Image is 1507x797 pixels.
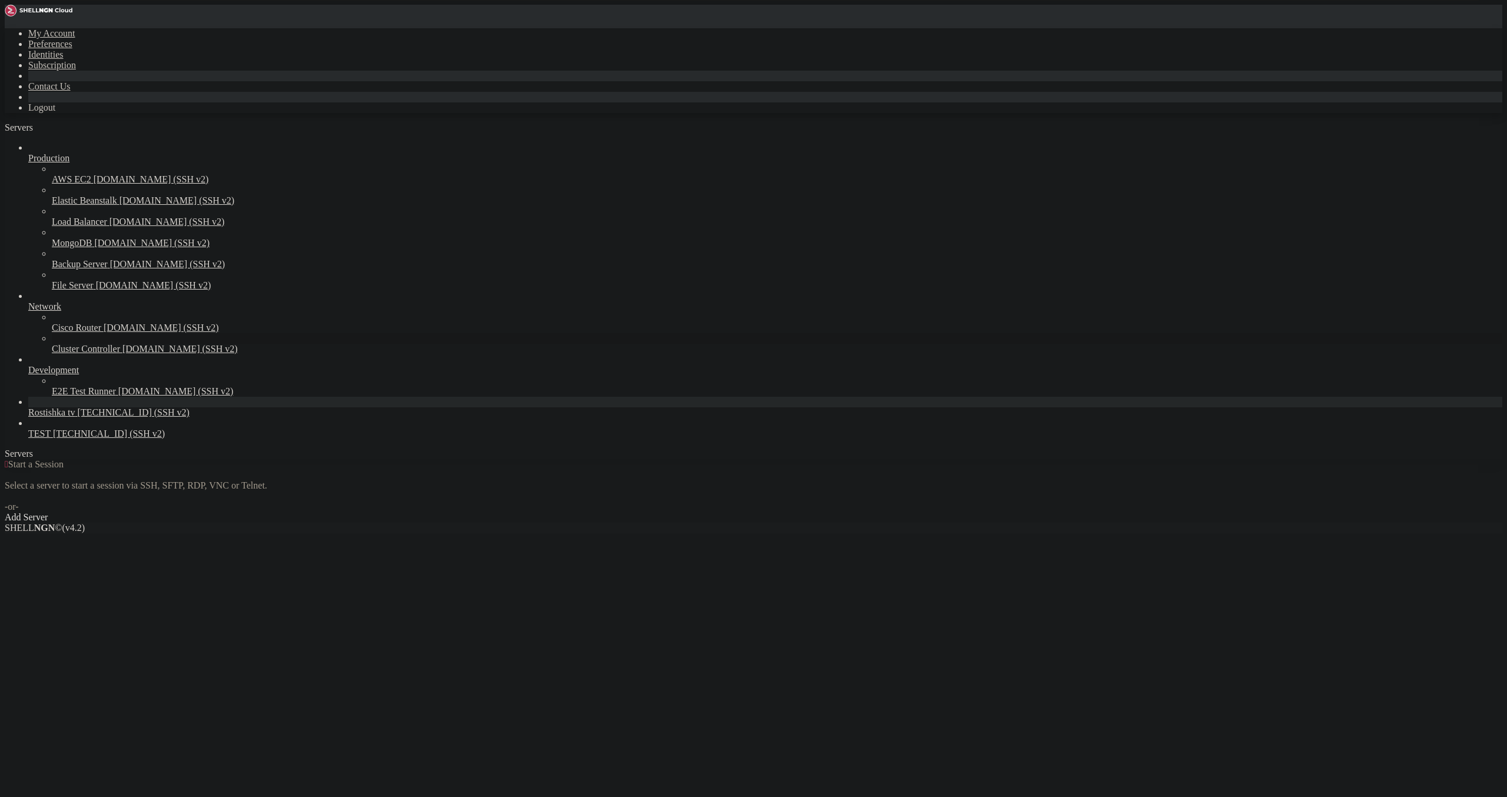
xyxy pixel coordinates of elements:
a: Elastic Beanstalk [DOMAIN_NAME] (SSH v2) [52,195,1502,206]
span: Load Balancer [52,217,107,227]
li: Elastic Beanstalk [DOMAIN_NAME] (SSH v2) [52,185,1502,206]
div: Add Server [5,512,1502,523]
a: Network [28,301,1502,312]
span: [DOMAIN_NAME] (SSH v2) [104,323,219,333]
span: [TECHNICAL_ID] (SSH v2) [78,407,190,417]
a: MongoDB [DOMAIN_NAME] (SSH v2) [52,238,1502,248]
span:  [5,459,8,469]
div: Select a server to start a session via SSH, SFTP, RDP, VNC or Telnet. -or- [5,470,1502,512]
a: Preferences [28,39,72,49]
a: AWS EC2 [DOMAIN_NAME] (SSH v2) [52,174,1502,185]
li: Network [28,291,1502,354]
span: [DOMAIN_NAME] (SSH v2) [110,259,225,269]
a: Cisco Router [DOMAIN_NAME] (SSH v2) [52,323,1502,333]
li: Cisco Router [DOMAIN_NAME] (SSH v2) [52,312,1502,333]
a: Rostishka tv [TECHNICAL_ID] (SSH v2) [28,407,1502,418]
li: File Server [DOMAIN_NAME] (SSH v2) [52,270,1502,291]
div: Servers [5,449,1502,459]
img: Shellngn [5,5,72,16]
a: My Account [28,28,75,38]
a: E2E Test Runner [DOMAIN_NAME] (SSH v2) [52,386,1502,397]
span: [DOMAIN_NAME] (SSH v2) [122,344,238,354]
span: SHELL © [5,523,85,533]
li: Load Balancer [DOMAIN_NAME] (SSH v2) [52,206,1502,227]
a: Logout [28,102,55,112]
a: Cluster Controller [DOMAIN_NAME] (SSH v2) [52,344,1502,354]
a: Backup Server [DOMAIN_NAME] (SSH v2) [52,259,1502,270]
li: MongoDB [DOMAIN_NAME] (SSH v2) [52,227,1502,248]
span: Elastic Beanstalk [52,195,117,205]
span: Rostishka tv [28,407,75,417]
a: Production [28,153,1502,164]
span: E2E Test Runner [52,386,116,396]
span: [DOMAIN_NAME] (SSH v2) [96,280,211,290]
a: Load Balancer [DOMAIN_NAME] (SSH v2) [52,217,1502,227]
span: Network [28,301,61,311]
span: Start a Session [8,459,64,469]
span: AWS EC2 [52,174,91,184]
li: Production [28,142,1502,291]
li: Development [28,354,1502,397]
span: [DOMAIN_NAME] (SSH v2) [118,386,234,396]
span: [DOMAIN_NAME] (SSH v2) [120,195,235,205]
a: Subscription [28,60,76,70]
li: TEST [TECHNICAL_ID] (SSH v2) [28,418,1502,439]
span: TEST [28,429,51,439]
span: 4.2.0 [62,523,85,533]
a: Servers [5,122,80,132]
span: Cisco Router [52,323,101,333]
b: NGN [34,523,55,533]
li: Backup Server [DOMAIN_NAME] (SSH v2) [52,248,1502,270]
span: MongoDB [52,238,92,248]
span: Production [28,153,69,163]
span: [TECHNICAL_ID] (SSH v2) [53,429,165,439]
a: Identities [28,49,64,59]
span: Backup Server [52,259,108,269]
span: Cluster Controller [52,344,120,354]
a: File Server [DOMAIN_NAME] (SSH v2) [52,280,1502,291]
span: [DOMAIN_NAME] (SSH v2) [109,217,225,227]
a: TEST [TECHNICAL_ID] (SSH v2) [28,429,1502,439]
li: AWS EC2 [DOMAIN_NAME] (SSH v2) [52,164,1502,185]
span: Servers [5,122,33,132]
span: Development [28,365,79,375]
li: E2E Test Runner [DOMAIN_NAME] (SSH v2) [52,376,1502,397]
li: Rostishka tv [TECHNICAL_ID] (SSH v2) [28,397,1502,418]
span: File Server [52,280,94,290]
a: Contact Us [28,81,71,91]
span: [DOMAIN_NAME] (SSH v2) [94,174,209,184]
span: [DOMAIN_NAME] (SSH v2) [94,238,210,248]
li: Cluster Controller [DOMAIN_NAME] (SSH v2) [52,333,1502,354]
a: Development [28,365,1502,376]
